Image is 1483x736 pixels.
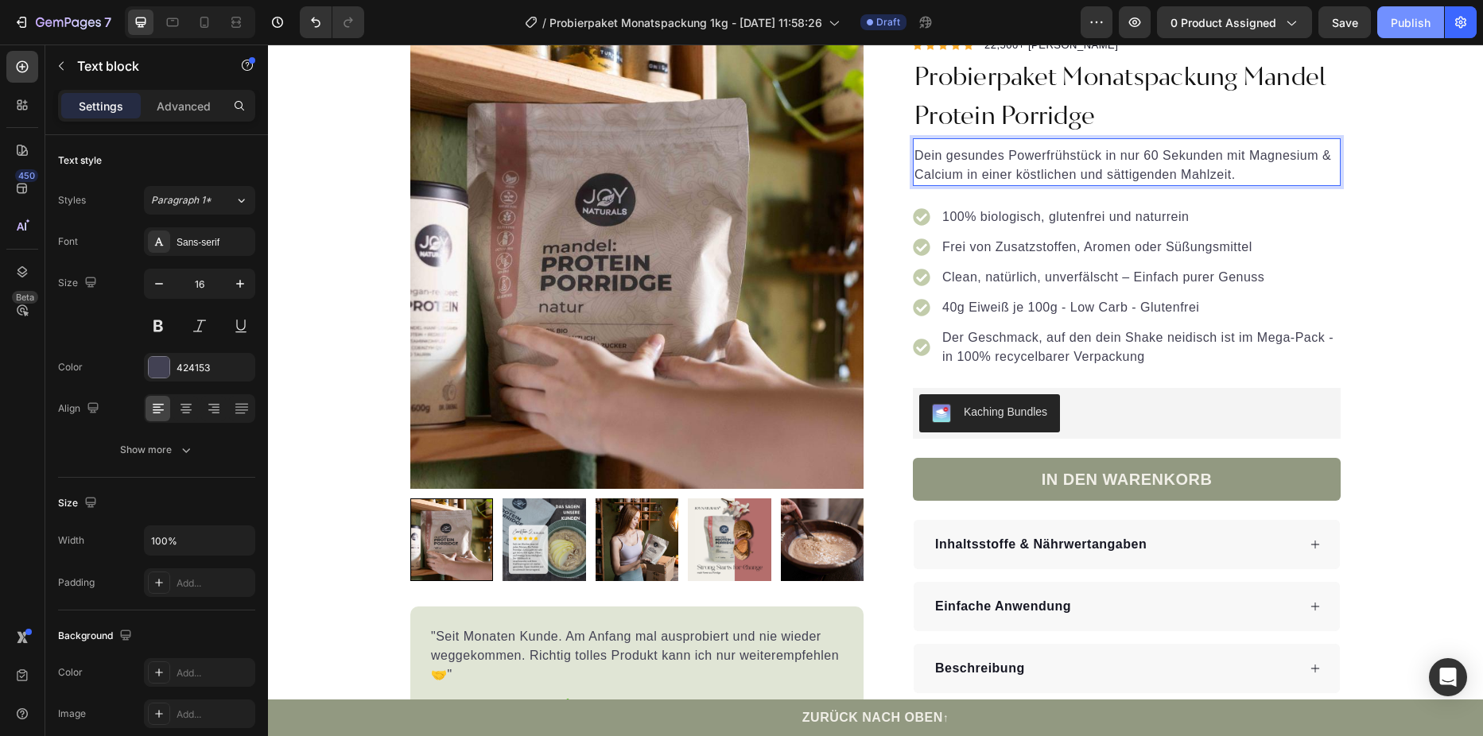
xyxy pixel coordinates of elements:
[645,100,1073,141] div: Rich Text Editor. Editing area: main
[328,454,410,537] img: Nachfüllpackung Mandel Protein Porridge auspacken
[651,350,792,388] button: Kaching Bundles
[645,12,1073,94] h1: Probierpaket Monatspackung Mandel Protein Porridge
[1429,658,1467,696] div: Open Intercom Messenger
[774,423,945,447] div: IN DEN WARENKORB
[145,526,254,555] input: Auto
[58,665,83,680] div: Color
[300,6,364,38] div: Undo/Redo
[177,235,251,250] div: Sans-serif
[58,533,84,548] div: Width
[549,14,822,31] span: Probierpaket Monatspackung 1kg - [DATE] 11:58:26
[674,254,1070,273] p: 40g Eiweiß je 100g - Low Carb - Glutenfrei
[534,666,675,680] strong: ZURÜCK NACH OBEN
[58,398,103,420] div: Align
[1170,14,1276,31] span: 0 product assigned
[58,707,86,721] div: Image
[58,575,95,590] div: Padding
[645,413,1073,456] button: IN DEN WARENKORB
[77,56,212,76] p: Text block
[1391,14,1431,31] div: Publish
[664,359,683,378] img: KachingBundles.png
[1332,16,1358,29] span: Save
[268,45,1483,736] iframe: Design area
[876,15,900,29] span: Draft
[58,273,100,294] div: Size
[667,490,879,509] p: Inhaltsstoffe & Nährwertangaben
[1377,6,1444,38] button: Publish
[15,169,38,182] div: 450
[1157,6,1312,38] button: 0 product assigned
[235,454,317,537] img: Kundenfeedback Mandel Protein Porridge
[58,626,135,647] div: Background
[177,666,251,680] div: Add...
[674,284,1070,322] p: Der Geschmack, auf den dein Shake neidisch ist im Mega-Pack - in 100% recycelbarer Verpackung
[163,651,284,670] p: - [PERSON_NAME]
[674,223,1070,242] p: Clean, natürlich, unverfälscht – Einfach purer Genuss
[177,707,251,722] div: Add...
[58,360,83,374] div: Color
[58,193,86,207] div: Styles
[646,102,1071,140] p: Dein gesundes Powerfrühstück in nur 60 Sekunden mit Magnesium & Calcium in einer köstlichen und s...
[79,98,123,114] p: Settings
[144,186,255,215] button: Paragraph 1*
[696,359,779,376] div: Kaching Bundles
[177,576,251,591] div: Add...
[151,193,212,207] span: Paragraph 1*
[312,652,405,668] p: Verifizierter Käufer
[163,583,575,640] p: "Seit Monaten Kunde. Am Anfang mal ausprobiert und nie wieder weggekommen. Richtig tolles Produkt...
[157,98,211,114] p: Advanced
[58,153,102,168] div: Text style
[6,6,118,38] button: 7
[420,454,503,537] img: Strong Starts for Change - mach Power aus Mandel Protein Porridge
[513,454,596,537] img: Mandel Protein Porridge Natur zubereiten
[674,193,1070,212] p: Frei von Zusatzstoffen, Aromen oder Süßungsmittel
[534,664,681,682] p: ↑
[12,291,38,304] div: Beta
[58,436,255,464] button: Show more
[667,552,803,571] p: Einfache Anwendung
[120,442,194,458] div: Show more
[177,361,251,375] div: 424153
[58,234,78,249] div: Font
[104,13,111,32] p: 7
[667,614,757,633] p: Beschreibung
[674,163,1070,182] p: 100% biologisch, glutenfrei und naturrein
[1318,6,1371,38] button: Save
[542,14,546,31] span: /
[58,493,100,514] div: Size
